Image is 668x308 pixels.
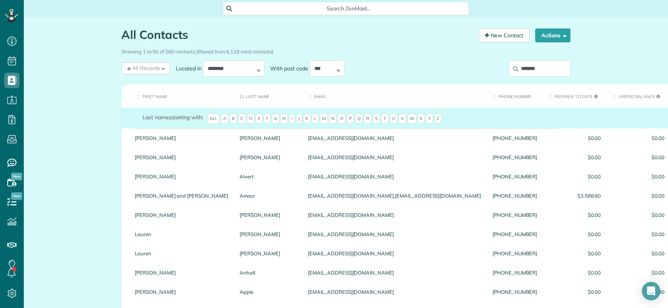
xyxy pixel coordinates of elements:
[142,114,171,121] span: Last names
[487,282,543,301] div: [PHONE_NUMBER]
[121,45,570,55] div: Showing 1 to 50 of 260 contacts (filtered from 6,118 total contacts)
[302,225,487,244] div: [EMAIL_ADDRESS][DOMAIN_NAME]
[280,113,288,124] span: H
[612,135,665,141] span: $0.00
[121,28,473,41] h1: All Contacts
[126,64,160,72] span: All Records
[487,148,543,167] div: [PHONE_NUMBER]
[426,113,433,124] span: Y
[240,251,296,256] a: [PERSON_NAME]
[364,113,372,124] span: R
[240,289,296,295] a: Apple
[612,251,665,256] span: $0.00
[170,65,203,72] label: Located in
[487,186,543,205] div: [PHONE_NUMBER]
[549,289,601,295] span: $0.00
[549,251,601,256] span: $0.00
[302,205,487,225] div: [EMAIL_ADDRESS][DOMAIN_NAME]
[381,113,389,124] span: T
[296,113,302,124] span: J
[434,113,441,124] span: Z
[479,28,529,42] a: New Contact
[240,174,296,179] a: Alvert
[390,113,397,124] span: U
[302,167,487,186] div: [EMAIL_ADDRESS][DOMAIN_NAME]
[302,148,487,167] div: [EMAIL_ADDRESS][DOMAIN_NAME]
[247,113,255,124] span: D
[487,263,543,282] div: [PHONE_NUMBER]
[373,113,380,124] span: S
[256,113,263,124] span: E
[238,113,246,124] span: C
[135,174,228,179] a: [PERSON_NAME]
[487,205,543,225] div: [PHONE_NUMBER]
[338,113,346,124] span: O
[487,167,543,186] div: [PHONE_NUMBER]
[302,282,487,301] div: [EMAIL_ADDRESS][DOMAIN_NAME]
[234,84,302,108] th: Last Name: activate to sort column descending
[303,113,311,124] span: K
[347,113,354,124] span: P
[11,192,22,200] span: New
[302,128,487,148] div: [EMAIL_ADDRESS][DOMAIN_NAME]
[135,193,228,198] a: [PERSON_NAME] and [PERSON_NAME]
[135,251,228,256] a: Lauren
[121,84,234,108] th: First Name: activate to sort column ascending
[549,270,601,275] span: $0.00
[320,113,328,124] span: M
[302,244,487,263] div: [EMAIL_ADDRESS][DOMAIN_NAME]
[221,113,228,124] span: A
[230,113,237,124] span: B
[543,84,607,108] th: Revenue to Date: activate to sort column ascending
[535,28,570,42] button: Actions
[549,193,601,198] span: $3,588.80
[289,113,295,124] span: I
[612,231,665,237] span: $0.00
[612,193,665,198] span: $0.00
[142,113,203,121] label: starting with:
[135,155,228,160] a: [PERSON_NAME]
[240,135,296,141] a: [PERSON_NAME]
[302,84,487,108] th: Email: activate to sort column ascending
[549,155,601,160] span: $0.00
[487,225,543,244] div: [PHONE_NUMBER]
[240,193,296,198] a: Amour
[135,231,228,237] a: Lauren
[11,173,22,180] span: New
[135,212,228,218] a: [PERSON_NAME]
[302,263,487,282] div: [EMAIL_ADDRESS][DOMAIN_NAME]
[355,113,363,124] span: Q
[487,128,543,148] div: [PHONE_NUMBER]
[240,155,296,160] a: [PERSON_NAME]
[612,270,665,275] span: $0.00
[612,155,665,160] span: $0.00
[207,113,220,124] span: All
[612,174,665,179] span: $0.00
[642,282,660,300] div: Open Intercom Messenger
[272,113,279,124] span: G
[135,135,228,141] a: [PERSON_NAME]
[417,113,425,124] span: X
[240,231,296,237] a: [PERSON_NAME]
[135,270,228,275] a: [PERSON_NAME]
[265,65,310,72] label: With post code
[407,113,417,124] span: W
[549,174,601,179] span: $0.00
[302,186,487,205] div: [EMAIL_ADDRESS][DOMAIN_NAME],[EMAIL_ADDRESS][DOMAIN_NAME]
[240,270,296,275] a: Anhalt
[398,113,406,124] span: V
[612,212,665,218] span: $0.00
[487,244,543,263] div: [PHONE_NUMBER]
[135,289,228,295] a: [PERSON_NAME]
[240,212,296,218] a: [PERSON_NAME]
[312,113,319,124] span: L
[549,212,601,218] span: $0.00
[612,289,665,295] span: $0.00
[264,113,271,124] span: F
[549,231,601,237] span: $0.00
[329,113,337,124] span: N
[549,135,601,141] span: $0.00
[487,84,543,108] th: Phone number: activate to sort column ascending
